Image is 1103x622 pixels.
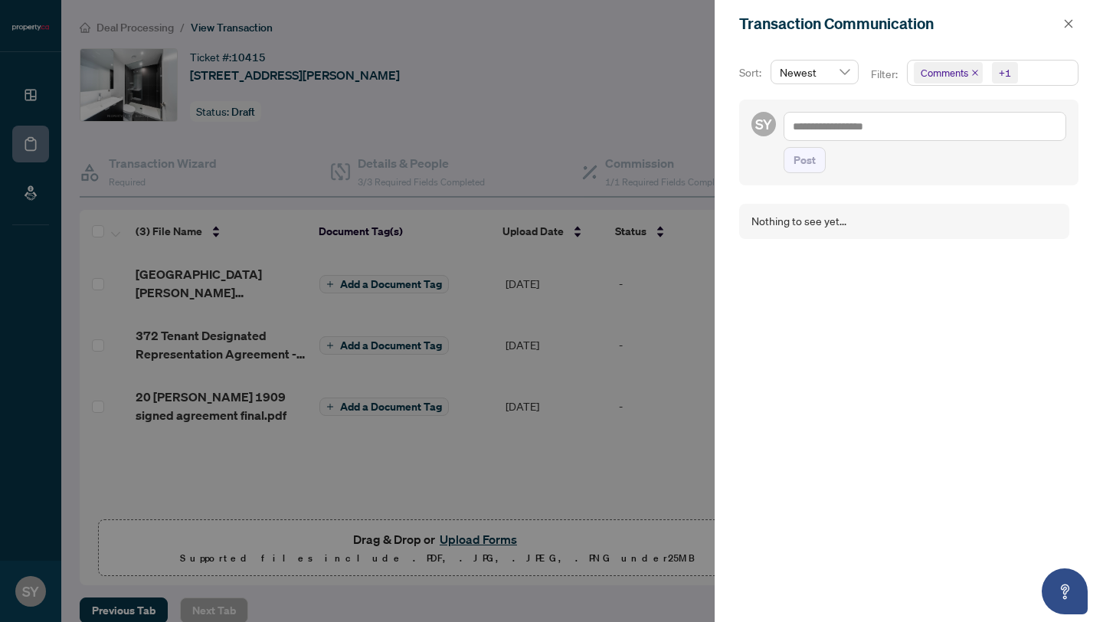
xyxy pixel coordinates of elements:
[784,147,826,173] button: Post
[971,69,979,77] span: close
[780,61,849,83] span: Newest
[1063,18,1074,29] span: close
[755,113,772,135] span: SY
[999,65,1011,80] div: +1
[921,65,968,80] span: Comments
[739,64,764,81] p: Sort:
[739,12,1059,35] div: Transaction Communication
[871,66,900,83] p: Filter:
[914,62,983,83] span: Comments
[751,213,846,230] div: Nothing to see yet...
[1042,568,1088,614] button: Open asap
